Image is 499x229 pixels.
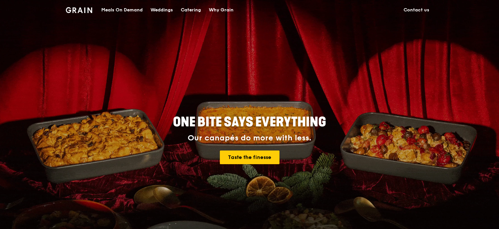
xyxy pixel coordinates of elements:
[132,134,367,143] div: Our canapés do more with less.
[147,0,177,20] a: Weddings
[181,0,201,20] div: Catering
[400,0,433,20] a: Contact us
[66,7,92,13] img: Grain
[173,114,326,130] span: ONE BITE SAYS EVERYTHING
[101,0,143,20] div: Meals On Demand
[150,0,173,20] div: Weddings
[205,0,237,20] a: Why Grain
[177,0,205,20] a: Catering
[209,0,234,20] div: Why Grain
[220,150,279,164] a: Taste the finesse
